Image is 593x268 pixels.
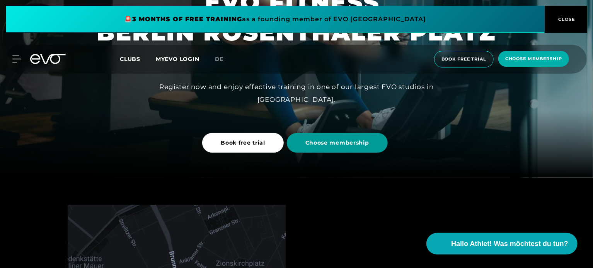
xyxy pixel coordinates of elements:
[123,81,470,106] div: Register now and enjoy effective training in one of our largest EVO studios in [GEOGRAPHIC_DATA].
[156,56,199,62] a: MYEVO LOGIN
[305,139,369,147] span: Choose membership
[441,56,486,62] span: book free trial
[496,51,571,67] a: choose membership
[451,239,568,249] span: Hallo Athlet! Was möchtest du tun?
[557,16,576,23] span: CLOSE
[432,51,496,67] a: book free trial
[426,233,578,255] button: Hallo Athlet! Was möchtest du tun?
[545,6,587,33] button: CLOSE
[202,127,287,158] a: Book free trial
[215,55,233,64] a: de
[221,139,265,147] span: Book free trial
[505,56,562,62] span: choose membership
[120,56,140,62] span: Clubs
[120,55,156,62] a: Clubs
[215,56,224,62] span: de
[287,127,391,158] a: Choose membership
